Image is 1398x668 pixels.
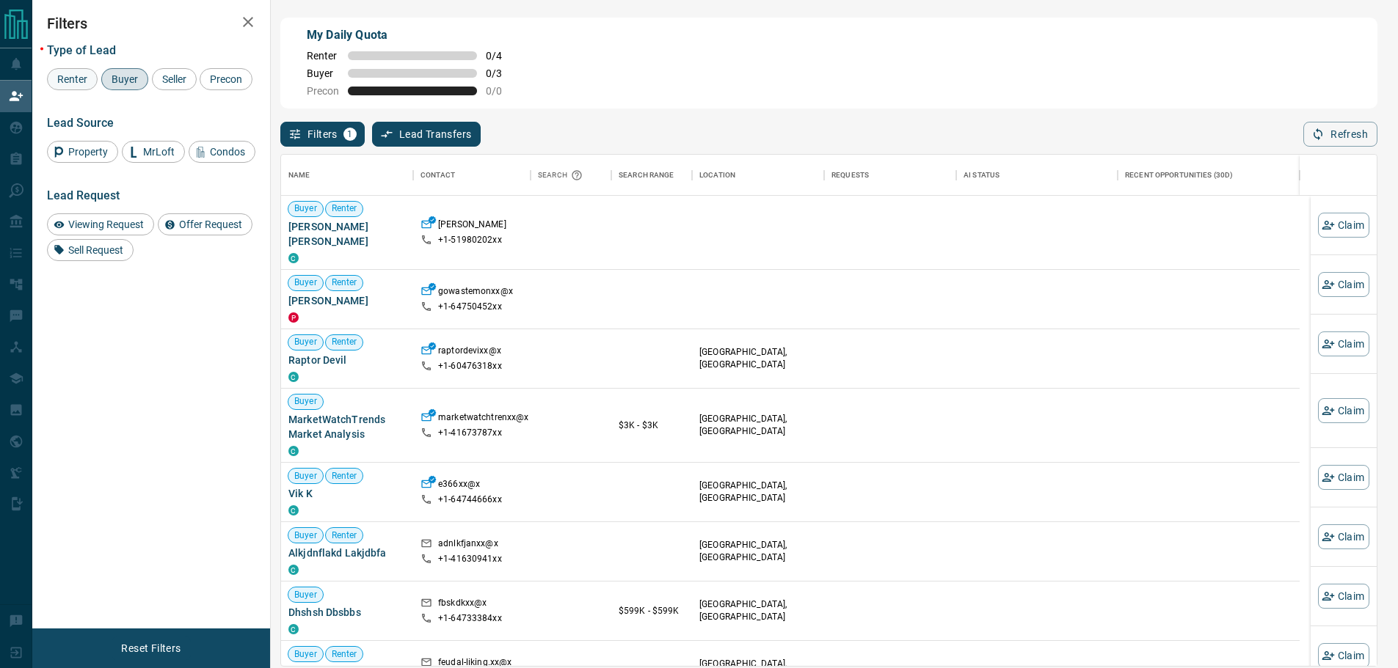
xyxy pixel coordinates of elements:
[307,67,339,79] span: Buyer
[189,141,255,163] div: Condos
[956,155,1118,196] div: AI Status
[288,648,323,661] span: Buyer
[486,85,518,97] span: 0 / 0
[699,598,817,623] p: [GEOGRAPHIC_DATA], [GEOGRAPHIC_DATA]
[47,141,118,163] div: Property
[152,68,197,90] div: Seller
[288,202,323,215] span: Buyer
[281,155,413,196] div: Name
[438,234,502,246] p: +1- 51980202xx
[438,285,513,301] p: gowastemonxx@x
[964,155,1000,196] div: AI Status
[63,146,113,158] span: Property
[288,624,299,634] div: condos.ca
[47,239,134,261] div: Sell Request
[288,605,406,620] span: Dhshsh Dbsbbs
[438,478,480,493] p: e366xx@x
[486,50,518,62] span: 0 / 4
[619,419,685,432] p: $3K - $3K
[288,276,323,289] span: Buyer
[307,85,339,97] span: Precon
[47,15,255,32] h2: Filters
[307,50,339,62] span: Renter
[438,360,502,372] p: +1- 60476318xx
[326,648,363,661] span: Renter
[288,412,406,441] span: MarketWatchTrends Market Analysis
[421,155,455,196] div: Contact
[438,493,502,506] p: +1- 64744666xx
[63,244,128,256] span: Sell Request
[47,188,120,202] span: Lead Request
[372,122,481,147] button: Lead Transfers
[438,301,502,313] p: +1- 64750452xx
[138,146,180,158] span: MrLoft
[692,155,824,196] div: Location
[1318,272,1369,297] button: Claim
[438,597,487,612] p: fbskdkxx@x
[438,553,502,565] p: +1- 41630941xx
[824,155,956,196] div: Requests
[1318,524,1369,549] button: Claim
[1125,155,1233,196] div: Recent Opportunities (30d)
[205,146,250,158] span: Condos
[438,411,528,427] p: marketwatchtrenxx@x
[413,155,531,196] div: Contact
[699,539,817,564] p: [GEOGRAPHIC_DATA], [GEOGRAPHIC_DATA]
[288,395,323,408] span: Buyer
[699,346,817,371] p: [GEOGRAPHIC_DATA], [GEOGRAPHIC_DATA]
[101,68,148,90] div: Buyer
[619,604,685,617] p: $599K - $599K
[200,68,252,90] div: Precon
[538,155,586,196] div: Search
[47,68,98,90] div: Renter
[47,43,116,57] span: Type of Lead
[174,219,247,230] span: Offer Request
[326,276,363,289] span: Renter
[699,413,817,438] p: [GEOGRAPHIC_DATA], [GEOGRAPHIC_DATA]
[106,73,143,85] span: Buyer
[112,636,190,661] button: Reset Filters
[47,116,114,130] span: Lead Source
[1318,398,1369,423] button: Claim
[1318,584,1369,609] button: Claim
[1318,213,1369,238] button: Claim
[486,67,518,79] span: 0 / 3
[47,213,154,235] div: Viewing Request
[288,312,299,323] div: property.ca
[307,26,518,44] p: My Daily Quota
[288,486,406,501] span: Vik K
[288,470,323,482] span: Buyer
[438,345,501,360] p: raptordevixx@x
[326,202,363,215] span: Renter
[611,155,692,196] div: Search Range
[280,122,365,147] button: Filters1
[326,470,363,482] span: Renter
[52,73,92,85] span: Renter
[438,612,502,625] p: +1- 64733384xx
[1303,122,1377,147] button: Refresh
[288,505,299,515] div: condos.ca
[288,529,323,542] span: Buyer
[288,589,323,601] span: Buyer
[619,155,674,196] div: Search Range
[699,155,735,196] div: Location
[326,336,363,348] span: Renter
[122,141,185,163] div: MrLoft
[288,293,406,308] span: [PERSON_NAME]
[438,427,502,439] p: +1- 41673787xx
[288,253,299,263] div: condos.ca
[345,129,355,139] span: 1
[831,155,869,196] div: Requests
[438,219,506,234] p: [PERSON_NAME]
[1318,331,1369,356] button: Claim
[288,219,406,249] span: [PERSON_NAME] [PERSON_NAME]
[699,480,817,504] p: [GEOGRAPHIC_DATA], [GEOGRAPHIC_DATA]
[205,73,247,85] span: Precon
[1118,155,1300,196] div: Recent Opportunities (30d)
[288,336,323,348] span: Buyer
[1318,465,1369,490] button: Claim
[288,446,299,456] div: condos.ca
[63,219,149,230] span: Viewing Request
[288,372,299,382] div: condos.ca
[1318,643,1369,668] button: Claim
